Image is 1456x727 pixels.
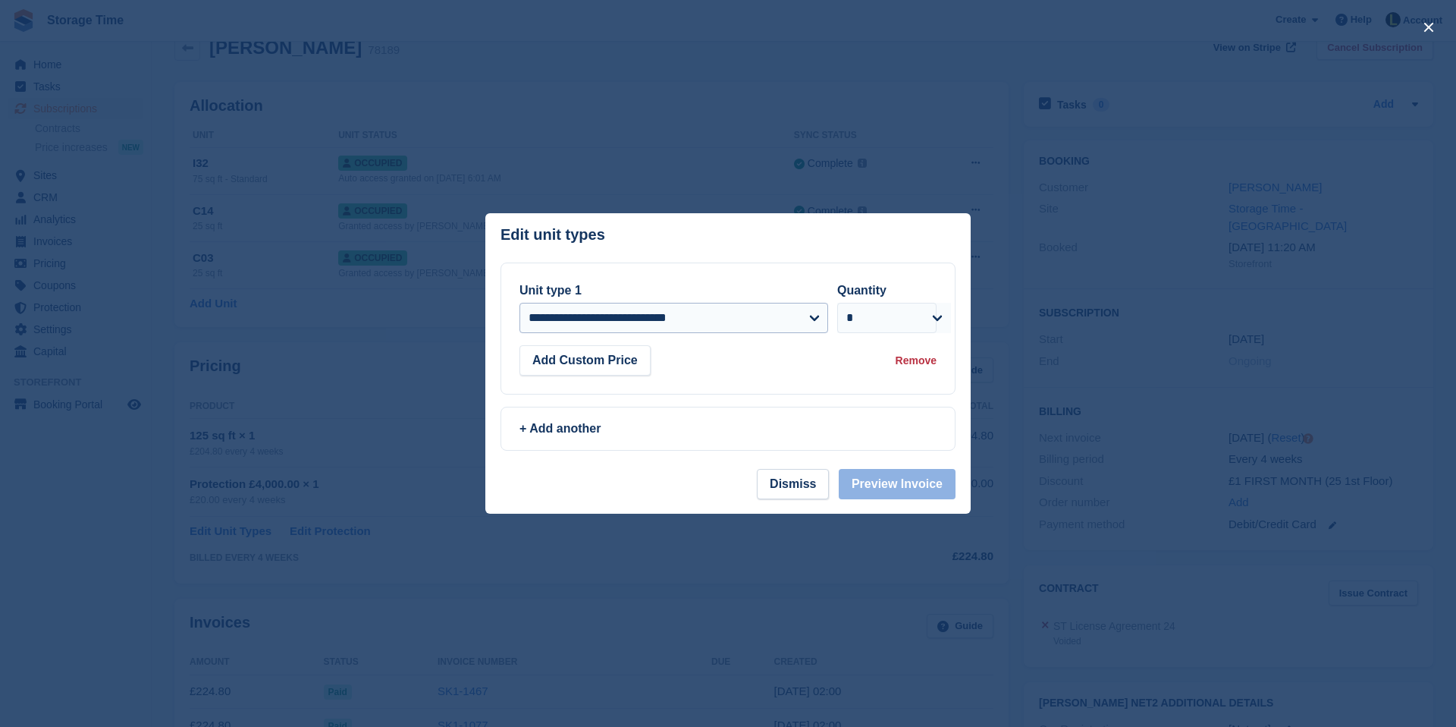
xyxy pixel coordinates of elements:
[500,407,955,451] a: + Add another
[896,353,937,369] div: Remove
[519,420,937,438] div: + Add another
[500,226,605,244] p: Edit unit types
[519,284,582,297] label: Unit type 1
[1417,15,1441,39] button: close
[757,469,829,499] button: Dismiss
[519,345,651,376] button: Add Custom Price
[839,469,955,499] button: Preview Invoice
[837,284,886,297] label: Quantity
